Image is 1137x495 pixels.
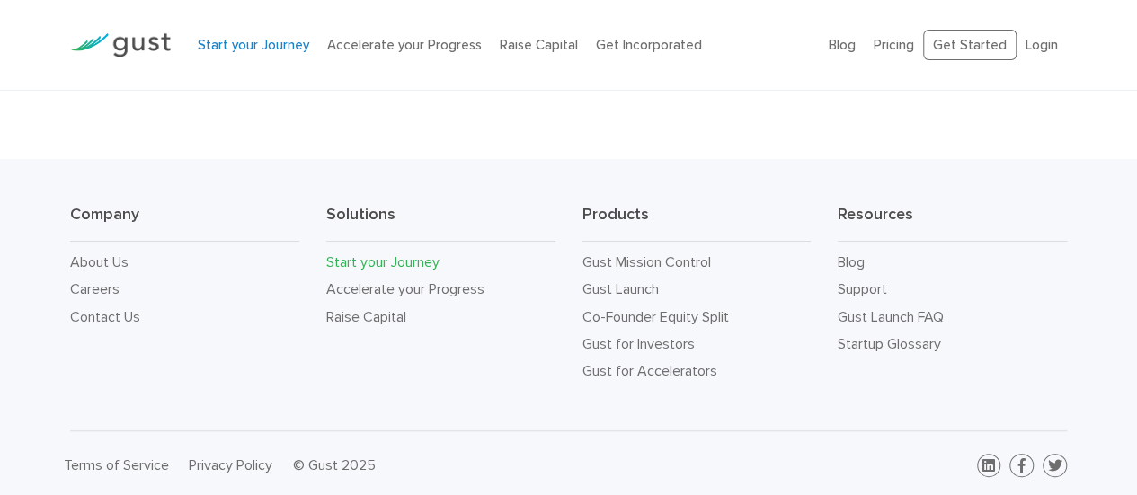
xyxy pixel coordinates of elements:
a: Login [1026,37,1058,53]
a: Start your Journey [198,37,309,53]
a: Raise Capital [500,37,578,53]
a: Privacy Policy [189,456,272,473]
a: Get Started [923,30,1017,61]
img: Gust Logo [70,33,171,57]
a: Gust for Investors [582,335,695,352]
h3: Products [582,204,812,242]
a: Blog [838,253,865,270]
a: Accelerate your Progress [327,37,482,53]
a: Careers [70,280,120,297]
a: Co-Founder Equity Split [582,308,729,325]
h3: Company [70,204,299,242]
a: Gust Launch FAQ [838,308,944,325]
a: Start your Journey [326,253,440,270]
a: Contact Us [70,308,140,325]
a: About Us [70,253,129,270]
a: Terms of Service [64,456,169,473]
a: Support [838,280,887,297]
h3: Resources [838,204,1067,242]
a: Get Incorporated [596,37,702,53]
a: Raise Capital [326,308,406,325]
a: Blog [829,37,856,53]
a: Pricing [874,37,914,53]
a: Gust for Accelerators [582,362,717,379]
div: © Gust 2025 [293,453,555,478]
a: Accelerate your Progress [326,280,484,297]
h3: Solutions [326,204,555,242]
a: Gust Mission Control [582,253,711,270]
a: Startup Glossary [838,335,941,352]
a: Gust Launch [582,280,659,297]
